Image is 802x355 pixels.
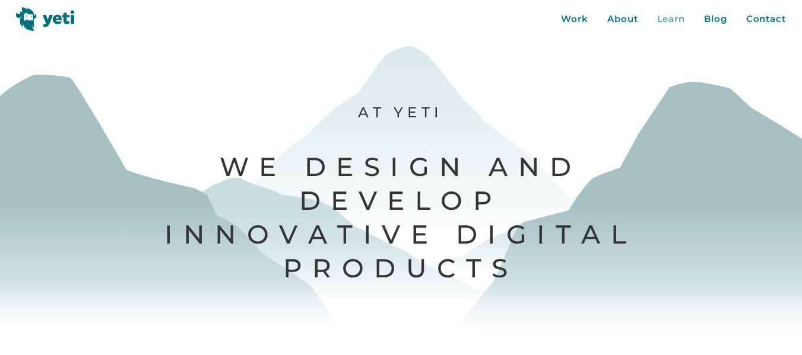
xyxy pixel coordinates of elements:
[164,218,183,252] span: I
[183,218,215,252] span: n
[16,7,75,31] img: Yeti logo
[607,12,638,26] a: About
[164,103,638,122] p: At Yeti
[746,12,786,26] a: Contact
[657,12,686,26] a: Learn
[704,12,727,26] a: Blog
[611,218,637,252] span: l
[561,12,588,26] a: Work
